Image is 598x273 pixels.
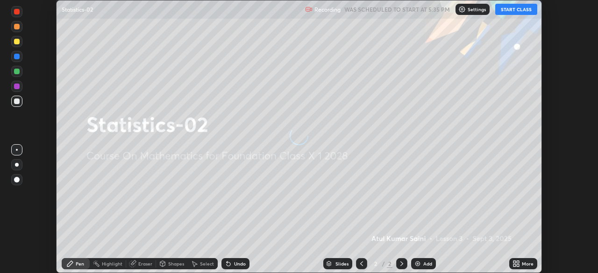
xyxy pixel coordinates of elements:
img: recording.375f2c34.svg [305,6,313,13]
img: class-settings-icons [458,6,466,13]
div: Pen [76,261,84,266]
div: 2 [371,261,380,266]
button: START CLASS [495,4,537,15]
div: Add [423,261,432,266]
div: / [382,261,385,266]
div: Undo [234,261,246,266]
p: Settings [468,7,486,12]
div: Highlight [102,261,122,266]
div: More [522,261,534,266]
p: Statistics-02 [62,6,93,13]
div: Slides [335,261,349,266]
div: 2 [387,259,392,268]
h5: WAS SCHEDULED TO START AT 5:35 PM [344,5,450,14]
div: Eraser [138,261,152,266]
p: Recording [314,6,341,13]
div: Select [200,261,214,266]
div: Shapes [168,261,184,266]
img: add-slide-button [414,260,421,267]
